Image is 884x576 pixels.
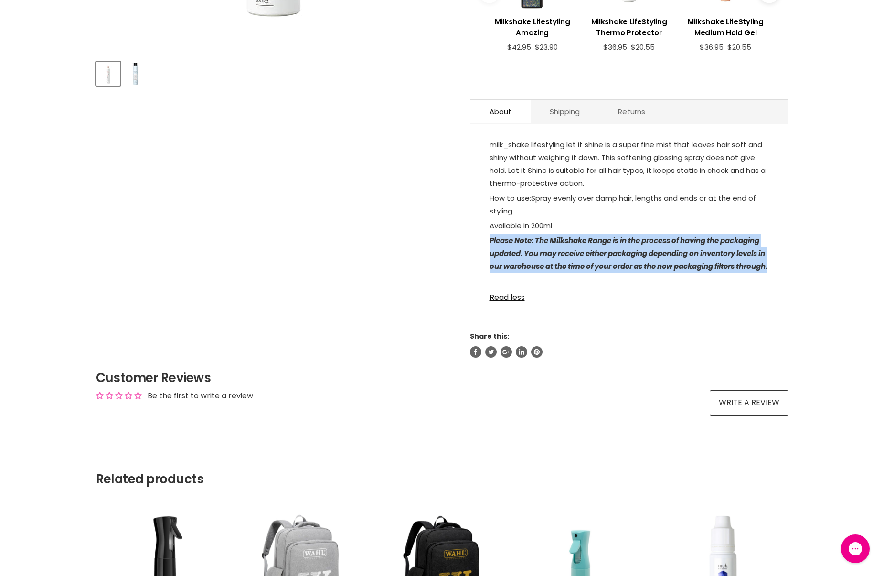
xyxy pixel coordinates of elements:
a: View product:Milkshake LifeStyling Medium Hold Gel [682,9,769,43]
span: How to use: Spray evenly over damp hair, lengths and ends or at the end of styling. [490,193,756,216]
aside: Share this: [470,332,788,358]
a: Returns [599,100,664,123]
span: $20.55 [727,42,751,52]
h3: Milkshake Lifestyling Amazing [489,16,576,38]
button: Milkshake LifeStyling Let It Shine [123,62,148,86]
div: Be the first to write a review [148,391,253,401]
span: $36.95 [700,42,724,52]
a: View product:Milkshake LifeStyling Thermo Protector [586,9,672,43]
span: milk_shake lifestyling let it shine is a super fine mist that leaves hair soft and shiny without ... [490,139,766,188]
span: Share this: [470,331,509,341]
img: Milkshake LifeStyling Let It Shine [124,63,147,85]
i: Please Note: The Milkshake Range is in the process of having the packaging updated. You may recei... [490,235,767,271]
iframe: Gorgias live chat messenger [836,531,874,566]
a: Write a review [710,390,788,415]
h3: Milkshake LifeStyling Thermo Protector [586,16,672,38]
h3: Milkshake LifeStyling Medium Hold Gel [682,16,769,38]
button: Milkshake LifeStyling Let It Shine [96,62,120,86]
img: Milkshake LifeStyling Let It Shine [97,63,119,85]
span: Available in 200ml [490,221,552,231]
span: $20.55 [631,42,655,52]
h2: Customer Reviews [96,369,788,386]
span: $23.90 [535,42,558,52]
div: Average rating is 0.00 stars [96,390,142,401]
div: Product thumbnails [95,59,454,86]
span: $36.95 [603,42,627,52]
a: Shipping [531,100,599,123]
span: $42.95 [507,42,531,52]
a: Read less [490,288,769,302]
h2: Related products [96,448,788,487]
a: View product:Milkshake Lifestyling Amazing [489,9,576,43]
a: About [470,100,531,123]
